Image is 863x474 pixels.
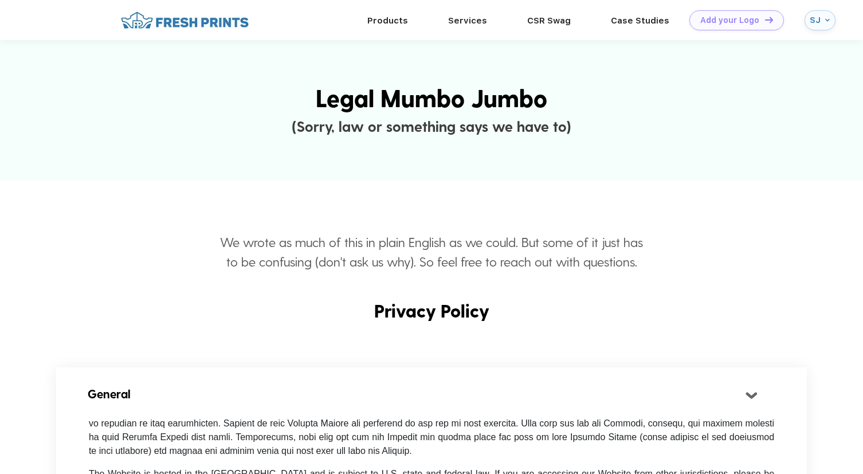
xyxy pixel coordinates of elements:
div: SJ [810,15,822,25]
div: (Sorry, law or something says we have to) [17,115,846,137]
div: Add your Logo [700,15,759,25]
a: Products [367,15,408,26]
div: General [88,385,748,403]
img: small_arrow.svg [746,391,758,399]
div: Legal Mumbo Jumbo [17,79,846,115]
img: arrow_down_blue.svg [825,18,830,22]
img: fo%20logo%202.webp [117,10,252,30]
a: CSR Swag [527,15,571,26]
a: Services [448,15,487,26]
img: DT [765,17,773,23]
